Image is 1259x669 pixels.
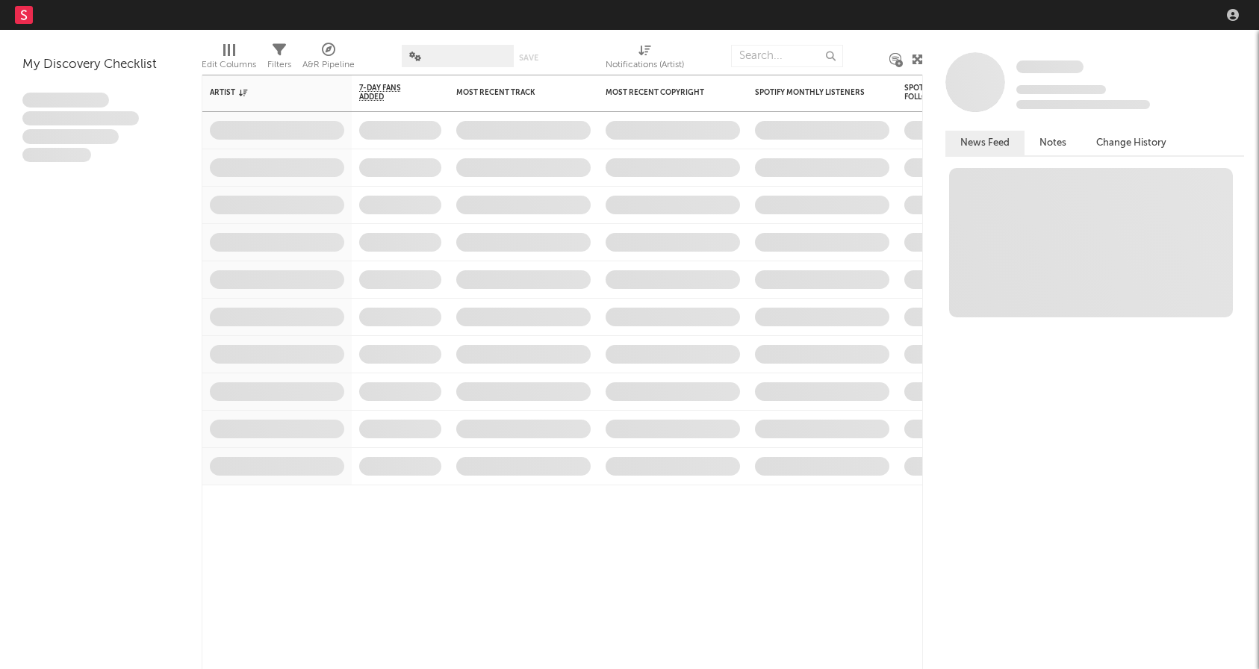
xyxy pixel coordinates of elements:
[1081,131,1181,155] button: Change History
[606,56,684,74] div: Notifications (Artist)
[519,54,538,62] button: Save
[359,84,419,102] span: 7-Day Fans Added
[904,84,957,102] div: Spotify Followers
[755,88,867,97] div: Spotify Monthly Listeners
[1025,131,1081,155] button: Notes
[210,88,322,97] div: Artist
[606,37,684,81] div: Notifications (Artist)
[1016,60,1084,75] a: Some Artist
[1016,100,1150,109] span: 0 fans last week
[456,88,568,97] div: Most Recent Track
[302,37,355,81] div: A&R Pipeline
[22,148,91,163] span: Aliquam viverra
[1016,60,1084,73] span: Some Artist
[267,56,291,74] div: Filters
[22,129,119,144] span: Praesent ac interdum
[22,111,139,126] span: Integer aliquet in purus et
[606,88,718,97] div: Most Recent Copyright
[202,37,256,81] div: Edit Columns
[945,131,1025,155] button: News Feed
[731,45,843,67] input: Search...
[22,56,179,74] div: My Discovery Checklist
[22,93,109,108] span: Lorem ipsum dolor
[267,37,291,81] div: Filters
[1016,85,1106,94] span: Tracking Since: [DATE]
[202,56,256,74] div: Edit Columns
[302,56,355,74] div: A&R Pipeline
